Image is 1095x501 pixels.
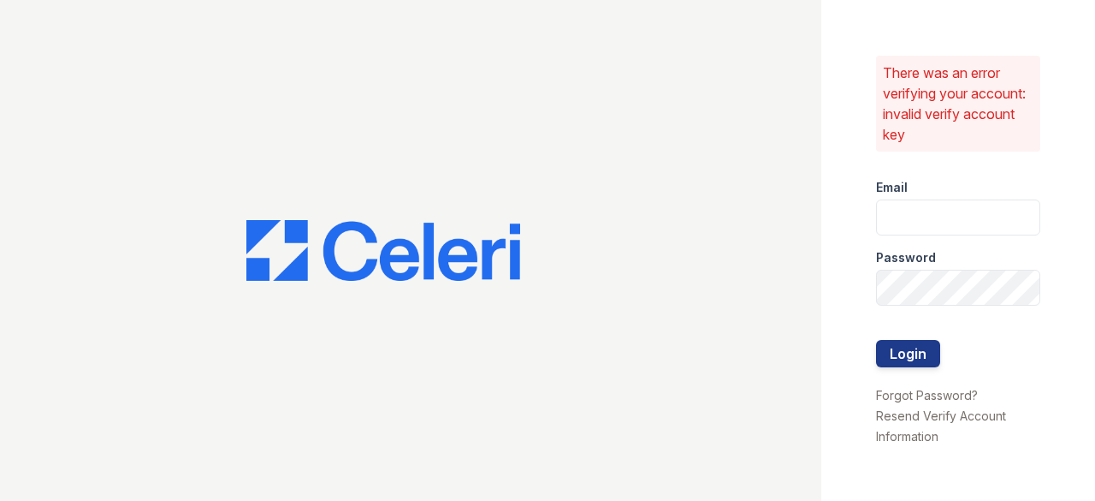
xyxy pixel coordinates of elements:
p: There was an error verifying your account: invalid verify account key [883,63,1033,145]
label: Password [876,249,936,266]
button: Login [876,340,940,367]
label: Email [876,179,908,196]
a: Forgot Password? [876,388,978,403]
img: CE_Logo_Blue-a8612792a0a2168367f1c8372b55b34899dd931a85d93a1a3d3e32e68fde9ad4.png [246,220,520,282]
a: Resend Verify Account Information [876,409,1006,444]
